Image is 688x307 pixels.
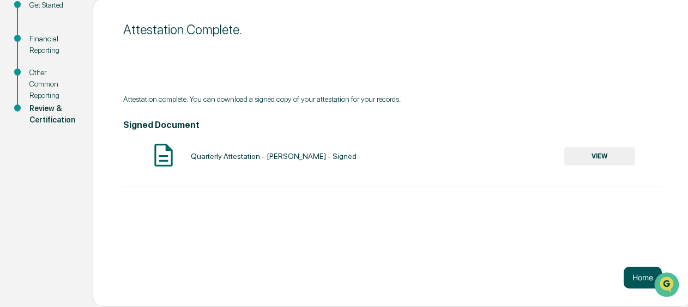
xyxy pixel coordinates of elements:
p: How can we help? [11,22,198,40]
div: 🖐️ [11,138,20,146]
a: 🗄️Attestations [75,132,140,152]
div: Attestation complete. You can download a signed copy of your attestation for your records. [123,95,662,103]
div: Review & Certification [29,103,75,126]
img: 1746055101610-c473b297-6a78-478c-a979-82029cc54cd1 [11,83,31,102]
iframe: Open customer support [653,271,683,300]
span: Attestations [90,137,135,148]
div: Financial Reporting [29,33,75,56]
div: 🔎 [11,158,20,167]
div: Attestation Complete. [123,22,662,38]
h4: Signed Document [123,120,662,130]
a: Powered byPylon [77,183,132,192]
span: Data Lookup [22,157,69,168]
span: Pylon [108,184,132,192]
div: Start new chat [37,83,179,94]
a: 🔎Data Lookup [7,153,73,173]
button: Start new chat [185,86,198,99]
div: We're available if you need us! [37,94,138,102]
span: Preclearance [22,137,70,148]
button: Home [624,267,662,288]
div: Quarterly Attestation - [PERSON_NAME] - Signed [191,152,357,161]
div: Other Common Reporting [29,67,75,101]
img: Document Icon [150,142,177,169]
div: 🗄️ [79,138,88,146]
button: VIEW [564,147,635,165]
a: 🖐️Preclearance [7,132,75,152]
